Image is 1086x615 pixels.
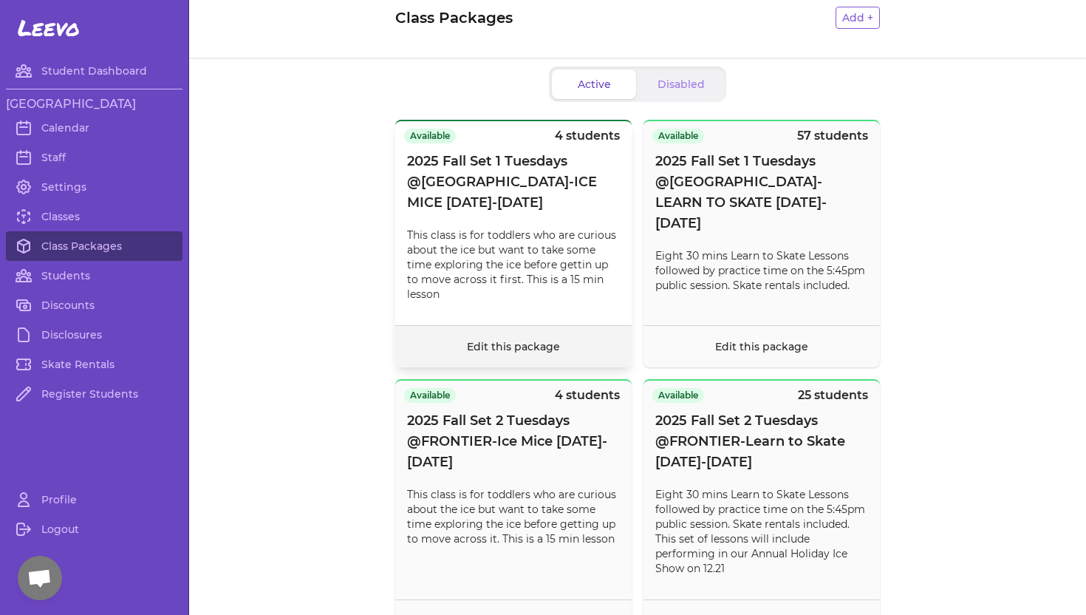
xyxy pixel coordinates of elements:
[395,120,632,367] button: Available4 students2025 Fall Set 1 Tuesdays @[GEOGRAPHIC_DATA]-ICE MICE [DATE]-[DATE]This class i...
[6,290,182,320] a: Discounts
[404,388,456,403] span: Available
[555,127,620,145] p: 4 students
[639,69,723,99] button: Disabled
[798,387,868,404] p: 25 students
[6,261,182,290] a: Students
[643,120,880,367] button: Available57 students2025 Fall Set 1 Tuesdays @[GEOGRAPHIC_DATA]-LEARN TO SKATE [DATE]-[DATE]Eight...
[6,485,182,514] a: Profile
[6,231,182,261] a: Class Packages
[655,248,868,293] p: Eight 30 mins Learn to Skate Lessons followed by practice time on the 5:45pm public session. Skat...
[407,410,620,472] span: 2025 Fall Set 2 Tuesdays @FRONTIER-Ice Mice [DATE]-[DATE]
[655,410,868,472] span: 2025 Fall Set 2 Tuesdays @FRONTIER-Learn to Skate [DATE]-[DATE]
[6,113,182,143] a: Calendar
[404,129,456,143] span: Available
[652,129,704,143] span: Available
[18,15,80,41] span: Leevo
[407,151,620,213] span: 2025 Fall Set 1 Tuesdays @[GEOGRAPHIC_DATA]-ICE MICE [DATE]-[DATE]
[836,7,880,29] button: Add +
[655,151,868,234] span: 2025 Fall Set 1 Tuesdays @[GEOGRAPHIC_DATA]-LEARN TO SKATE [DATE]-[DATE]
[6,143,182,172] a: Staff
[6,379,182,409] a: Register Students
[467,340,560,353] a: Edit this package
[6,172,182,202] a: Settings
[652,388,704,403] span: Available
[407,487,620,546] p: This class is for toddlers who are curious about the ice but want to take some time exploring the...
[18,556,62,600] div: Open chat
[655,487,868,576] p: Eight 30 mins Learn to Skate Lessons followed by practice time on the 5:45pm public session. Skat...
[555,387,620,404] p: 4 students
[6,95,182,113] h3: [GEOGRAPHIC_DATA]
[6,514,182,544] a: Logout
[6,56,182,86] a: Student Dashboard
[797,127,868,145] p: 57 students
[6,350,182,379] a: Skate Rentals
[6,320,182,350] a: Disclosures
[715,340,808,353] a: Edit this package
[6,202,182,231] a: Classes
[552,69,636,99] button: Active
[407,228,620,302] p: This class is for toddlers who are curious about the ice but want to take some time exploring the...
